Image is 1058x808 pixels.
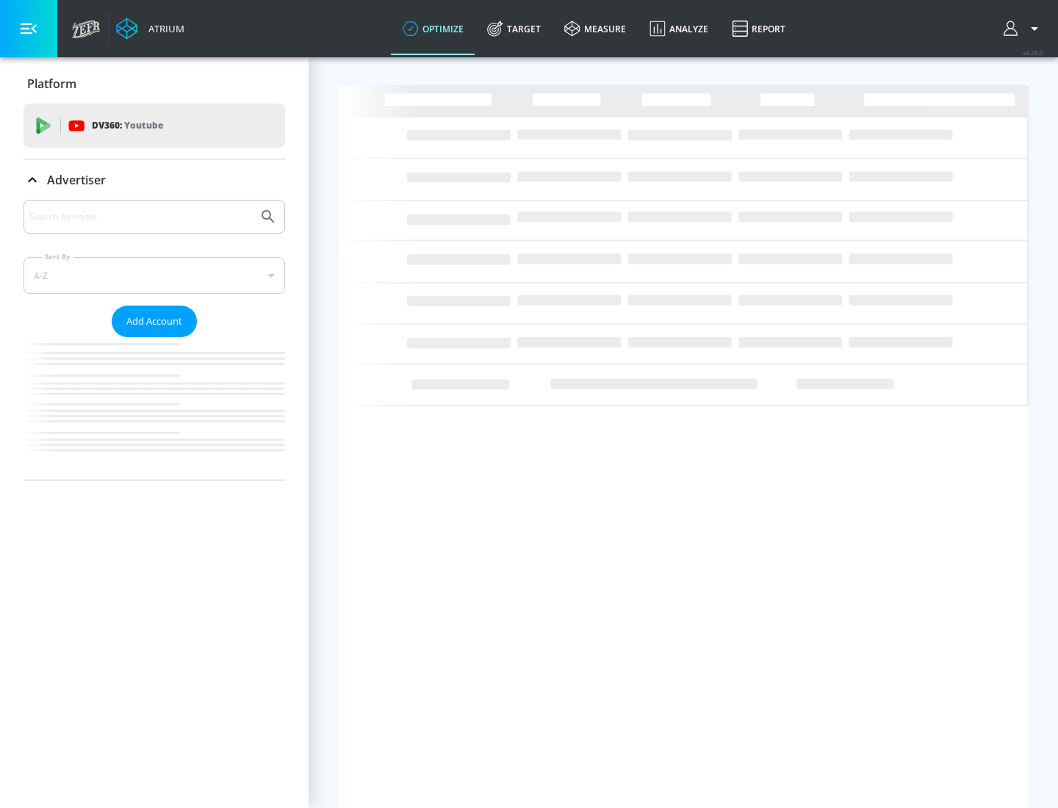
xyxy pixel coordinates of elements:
a: Target [475,2,553,55]
input: Search by name [29,207,252,226]
span: v 4.28.0 [1023,48,1043,57]
button: Add Account [112,306,197,337]
p: DV360: [92,118,163,134]
div: Advertiser [24,200,285,480]
div: Advertiser [24,159,285,201]
label: Sort By [42,252,73,261]
nav: list of Advertiser [24,337,285,480]
a: Analyze [638,2,720,55]
a: Atrium [116,18,184,40]
span: Add Account [126,313,182,330]
a: Report [720,2,797,55]
a: measure [553,2,638,55]
p: Platform [27,76,76,92]
div: A-Z [24,257,285,294]
div: Platform [24,63,285,104]
a: optimize [391,2,475,55]
p: Advertiser [47,172,106,188]
p: Youtube [124,118,163,133]
div: Atrium [143,22,184,35]
div: DV360: Youtube [24,104,285,148]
